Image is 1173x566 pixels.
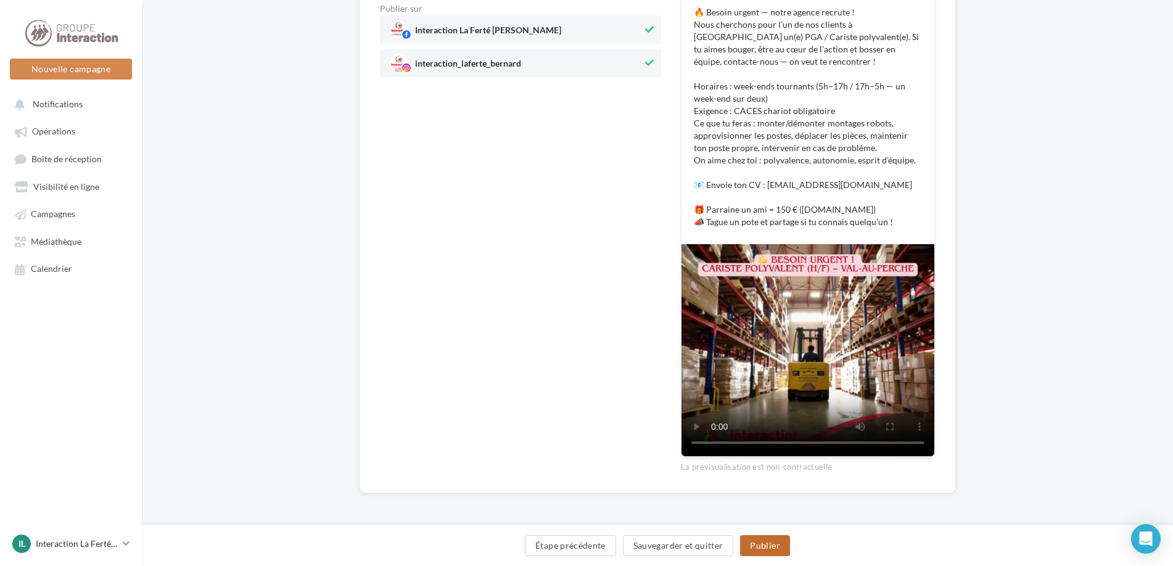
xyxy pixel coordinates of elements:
a: Visibilité en ligne [7,175,134,197]
a: Calendrier [7,257,134,279]
a: Boîte de réception [7,147,134,170]
span: Calendrier [31,264,72,274]
button: Sauvegarder et quitter [623,535,734,556]
a: IL Interaction La Ferté [PERSON_NAME] [10,532,132,556]
span: Notifications [33,99,83,109]
span: Médiathèque [31,236,81,247]
span: Visibilité en ligne [33,181,99,192]
span: Boîte de réception [31,154,102,164]
span: Campagnes [31,209,75,219]
button: Publier [740,535,789,556]
button: Étape précédente [525,535,616,556]
button: Nouvelle campagne [10,59,132,80]
span: Opérations [32,126,75,137]
a: Opérations [7,120,134,142]
button: Notifications [7,92,130,115]
a: Campagnes [7,202,134,224]
p: Interaction La Ferté [PERSON_NAME] [36,538,118,550]
span: IL [19,538,25,550]
div: Open Intercom Messenger [1131,524,1161,554]
span: Interaction La Ferté [PERSON_NAME] [415,26,561,39]
a: Médiathèque [7,230,134,252]
div: Publier sur [380,4,661,13]
div: La prévisualisation est non-contractuelle [681,457,935,473]
p: 🔥 Besoin urgent — notre agence recrute ! Nous cherchons pour l’un de nos clients à [GEOGRAPHIC_DA... [694,6,922,228]
span: interaction_laferte_bernard [415,59,521,73]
